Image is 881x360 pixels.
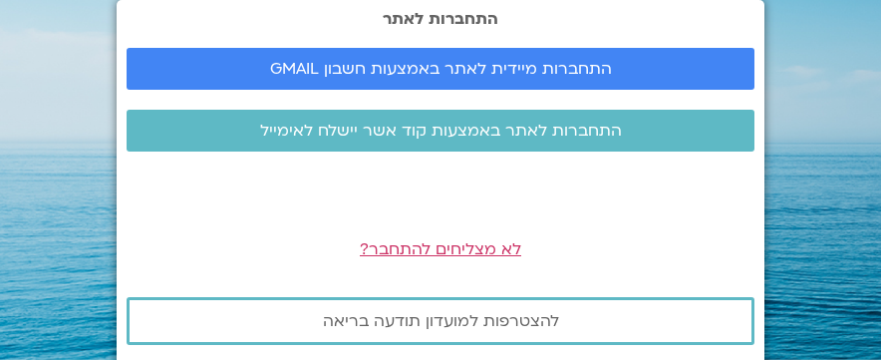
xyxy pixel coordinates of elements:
span: התחברות לאתר באמצעות קוד אשר יישלח לאימייל [260,122,622,140]
span: להצטרפות למועדון תודעה בריאה [323,312,559,330]
a: לא מצליחים להתחבר? [360,238,521,260]
a: התחברות לאתר באמצעות קוד אשר יישלח לאימייל [127,110,754,152]
a: להצטרפות למועדון תודעה בריאה [127,297,754,345]
a: התחברות מיידית לאתר באמצעות חשבון GMAIL [127,48,754,90]
span: התחברות מיידית לאתר באמצעות חשבון GMAIL [270,60,612,78]
h2: התחברות לאתר [127,10,754,28]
